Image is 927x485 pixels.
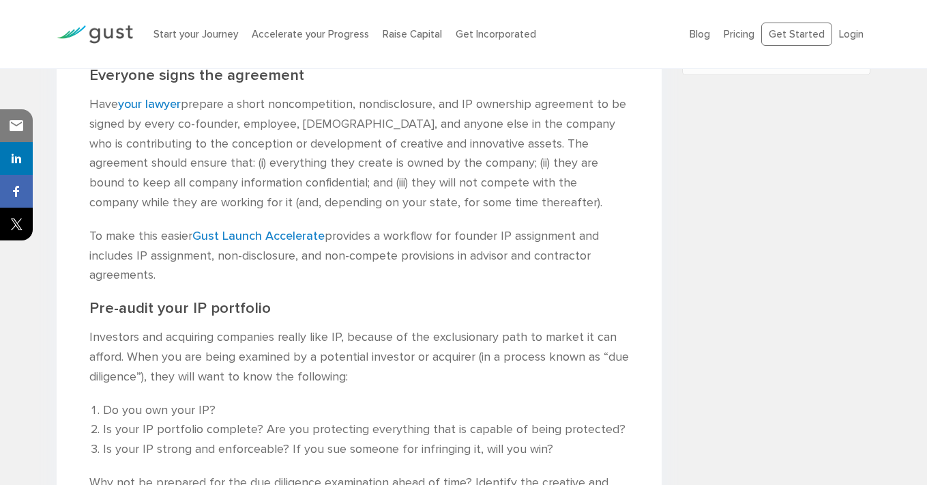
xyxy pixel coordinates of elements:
img: Gust Logo [57,25,133,44]
li: Is your IP strong and enforceable? If you sue someone for infringing it, will you win? [103,440,629,460]
a: Login [839,28,864,40]
p: Have prepare a short noncompetition, nondisclosure, and IP ownership agreement to be signed by ev... [89,95,629,213]
li: Do you own your IP? [103,401,629,421]
a: Start your Journey [153,28,238,40]
a: Accelerate your Progress [252,28,369,40]
p: Investors and acquiring companies really like IP, because of the exclusionary path to market it c... [89,328,629,387]
a: Blog [690,28,710,40]
a: Get Started [761,23,832,46]
a: Raise Capital [383,28,442,40]
a: Get Incorporated [456,28,536,40]
a: Gust Launch Accelerate [192,229,325,243]
h2: Everyone signs the agreement [89,66,629,85]
p: To make this easier provides a workflow for founder IP assignment and includes IP assignment, non... [89,227,629,286]
a: your lawyer [118,97,181,111]
a: Pricing [724,28,754,40]
li: Is your IP portfolio complete? Are you protecting everything that is capable of being protected? [103,420,629,440]
h2: Pre-audit your IP portfolio [89,299,629,318]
